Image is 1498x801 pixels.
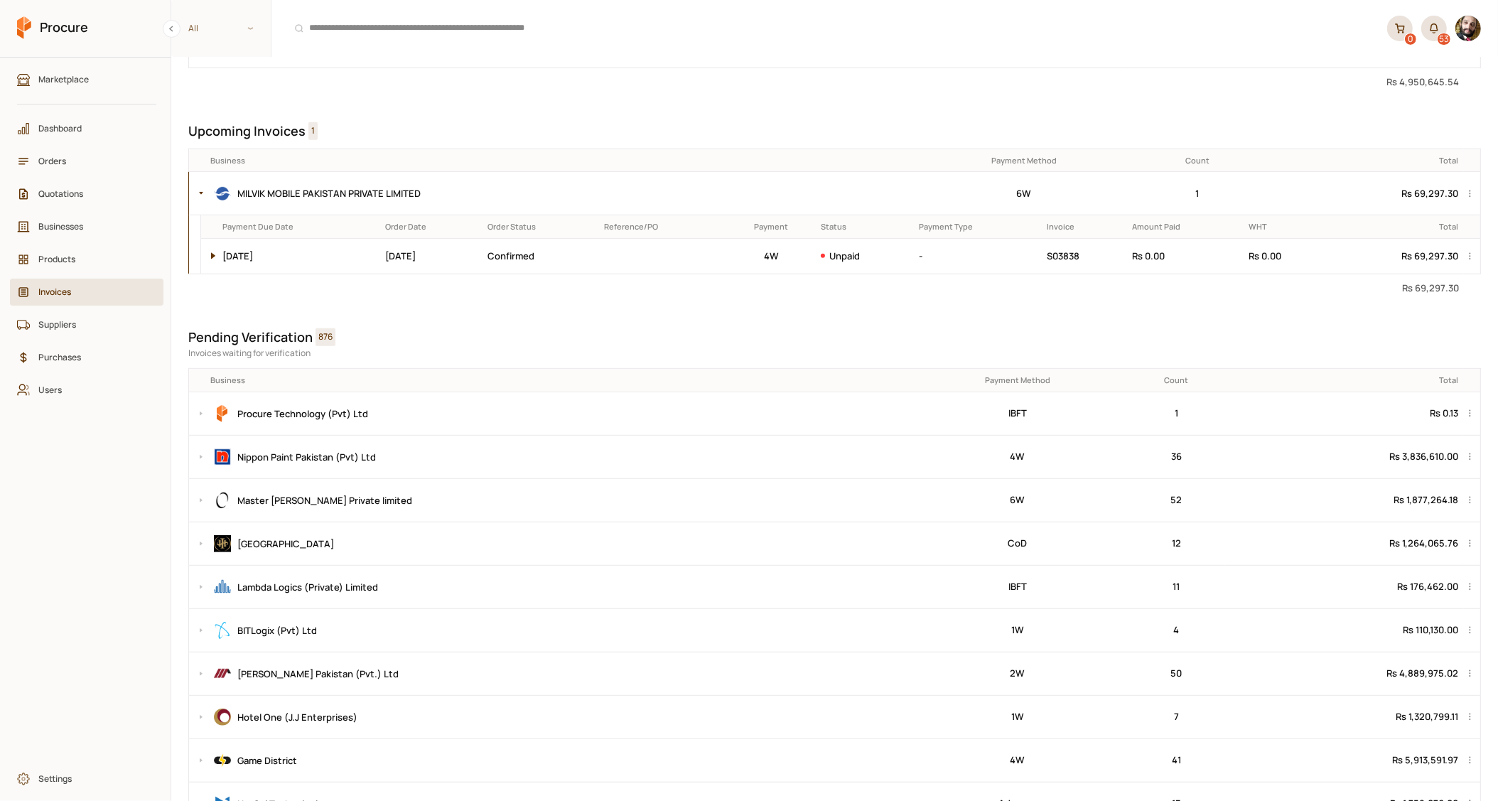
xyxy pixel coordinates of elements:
[238,667,399,680] span: [PERSON_NAME] Pakistan (Pvt.) Ltd
[316,328,335,346] span: 876
[238,581,379,593] span: Lambda Logics (Private) Limited
[206,149,905,172] th: Business
[905,172,1143,215] td: 6W
[10,377,163,404] a: Users
[908,608,1127,652] td: 1W
[908,478,1127,522] td: 6W
[10,311,163,338] a: Suppliers
[171,16,271,40] span: All
[483,215,599,238] th: Order Status
[188,75,1481,88] div: Rs 4,950,645.54
[188,122,306,140] h2: Upcoming Invoices
[1127,435,1227,478] td: 36
[38,350,145,364] span: Purchases
[188,21,198,35] span: All
[1127,695,1227,738] td: 7
[1127,522,1227,565] td: 12
[483,238,599,273] td: Confirmed
[38,220,145,233] span: Businesses
[38,383,145,397] span: Users
[211,402,903,425] div: Procure Technology (Pvt) Ltd
[1127,369,1227,392] th: Count
[38,285,145,299] span: Invoices
[238,754,298,767] span: Game District
[188,328,313,346] h2: Pending Verification
[908,392,1127,435] td: IBFT
[10,213,163,240] a: Businesses
[1143,149,1251,172] th: Count
[211,662,903,685] div: Stewart Pakistan (Pvt.) Ltd
[38,187,145,200] span: Quotations
[908,522,1127,565] td: CoD
[211,489,903,512] div: Master Offisys Private limited
[17,16,88,41] a: Procure
[1330,215,1463,238] th: Total
[1127,392,1227,435] td: 1
[816,215,914,238] th: Status
[1405,33,1416,45] div: 0
[1127,738,1227,782] td: 41
[10,66,163,93] a: Marketplace
[38,72,145,86] span: Marketplace
[829,249,860,264] p: unpaid
[1127,565,1227,608] td: 11
[1127,608,1227,652] td: 4
[1226,695,1463,738] td: Rs 1,320,799.11
[732,249,810,264] p: 4-Week Invoice
[238,407,369,420] span: Procure Technology (Pvt) Ltd
[38,154,145,168] span: Orders
[238,187,421,200] span: MILVIK MOBILE PAKISTAN PRIVATE LIMITED
[1127,238,1244,273] td: Rs 0.00
[1042,215,1127,238] th: Invoice
[211,749,903,772] div: Game District
[380,238,483,273] td: [DATE]
[599,215,727,238] th: Reference/PO
[211,446,903,468] div: Nippon Paint Pakistan (Pvt) Ltd
[727,215,815,238] th: Payment
[905,149,1143,172] th: Payment Method
[211,182,900,205] div: MILVIK MOBILE PAKISTAN PRIVATE LIMITED
[1330,238,1463,273] td: Rs 69,297.30
[10,279,163,306] a: Invoices
[10,765,163,792] a: Settings
[38,252,145,266] span: Products
[211,706,903,729] div: Hotel One (J.J Enterprises)
[1251,149,1463,172] th: Total
[223,249,254,262] a: [DATE]
[10,148,163,175] a: Orders
[908,738,1127,782] td: 4W
[10,181,163,208] a: Quotations
[908,652,1127,695] td: 2W
[1127,478,1227,522] td: 52
[38,122,145,135] span: Dashboard
[211,532,903,555] div: Hilton Suites Hotel
[1438,33,1450,45] div: 53
[238,624,318,637] span: BITLogix (Pvt) Ltd
[10,344,163,371] a: Purchases
[1127,215,1244,238] th: Amount Paid
[1244,215,1329,238] th: WHT
[1226,478,1463,522] td: Rs 1,877,264.18
[238,711,358,724] span: Hotel One (J.J Enterprises)
[38,318,145,331] span: Suppliers
[1244,238,1329,273] td: Rs 0.00
[1421,16,1447,41] button: 53
[1226,608,1463,652] td: Rs 110,130.00
[1387,16,1413,41] a: 0
[218,215,380,238] th: Payment Due Date
[188,281,1481,294] div: Rs 69,297.30
[238,537,335,550] span: [GEOGRAPHIC_DATA]
[10,115,163,142] a: Dashboard
[238,494,413,507] span: Master [PERSON_NAME] Private limited
[238,451,377,463] span: Nippon Paint Pakistan (Pvt) Ltd
[1226,369,1463,392] th: Total
[1226,435,1463,478] td: Rs 3,836,610.00
[206,369,908,392] th: Business
[1143,172,1251,215] td: 1
[308,122,318,140] span: 1
[380,215,483,238] th: Order Date
[914,238,1042,273] td: -
[211,619,903,642] div: BITLogix (Pvt) Ltd
[1226,652,1463,695] td: Rs 4,889,975.02
[914,215,1042,238] th: Payment Type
